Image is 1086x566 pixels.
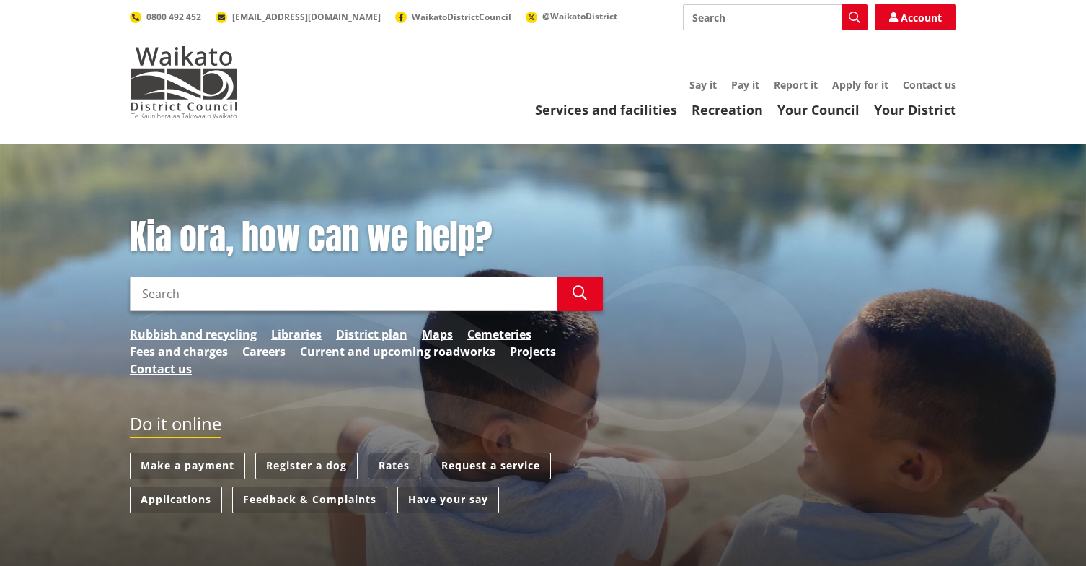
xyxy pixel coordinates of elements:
[689,78,717,92] a: Say it
[777,101,860,118] a: Your Council
[271,326,322,343] a: Libraries
[130,326,257,343] a: Rubbish and recycling
[130,343,228,360] a: Fees and charges
[130,11,201,23] a: 0800 492 452
[526,10,617,22] a: @WaikatoDistrict
[146,11,201,23] span: 0800 492 452
[130,453,245,479] a: Make a payment
[232,11,381,23] span: [EMAIL_ADDRESS][DOMAIN_NAME]
[300,343,495,360] a: Current and upcoming roadworks
[535,101,677,118] a: Services and facilities
[397,487,499,513] a: Have your say
[422,326,453,343] a: Maps
[683,4,868,30] input: Search input
[130,414,221,439] h2: Do it online
[903,78,956,92] a: Contact us
[510,343,556,360] a: Projects
[368,453,420,479] a: Rates
[130,277,557,311] input: Search input
[832,78,888,92] a: Apply for it
[336,326,407,343] a: District plan
[395,11,511,23] a: WaikatoDistrictCouncil
[692,101,763,118] a: Recreation
[542,10,617,22] span: @WaikatoDistrict
[130,487,222,513] a: Applications
[130,217,603,258] h1: Kia ora, how can we help?
[731,78,759,92] a: Pay it
[255,453,358,479] a: Register a dog
[216,11,381,23] a: [EMAIL_ADDRESS][DOMAIN_NAME]
[875,4,956,30] a: Account
[130,360,192,378] a: Contact us
[874,101,956,118] a: Your District
[130,46,238,118] img: Waikato District Council - Te Kaunihera aa Takiwaa o Waikato
[774,78,818,92] a: Report it
[242,343,286,360] a: Careers
[412,11,511,23] span: WaikatoDistrictCouncil
[431,453,551,479] a: Request a service
[467,326,531,343] a: Cemeteries
[232,487,387,513] a: Feedback & Complaints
